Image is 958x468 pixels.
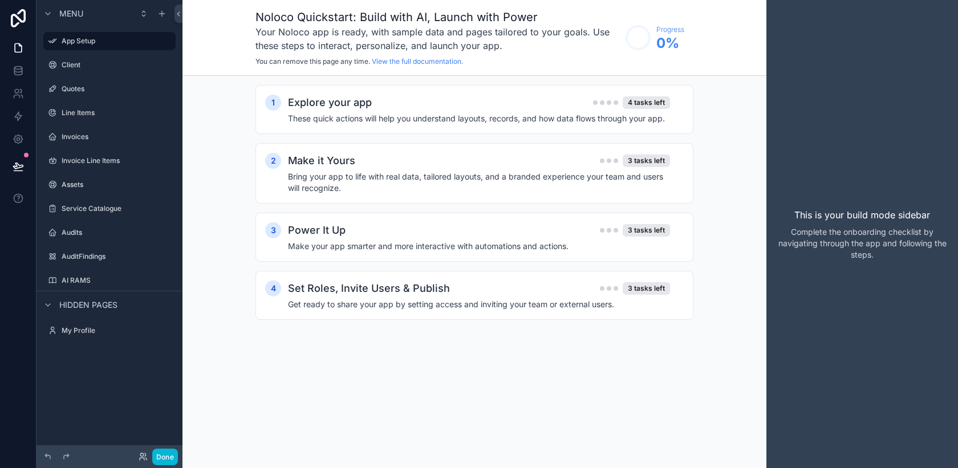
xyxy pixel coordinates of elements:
span: 0 % [656,34,684,52]
a: View the full documentation. [372,57,463,66]
a: Client [43,56,176,74]
h3: Your Noloco app is ready, with sample data and pages tailored to your goals. Use these steps to i... [255,25,620,52]
p: Complete the onboarding checklist by navigating through the app and following the steps. [776,226,949,261]
button: Done [152,449,178,465]
a: Assets [43,176,176,194]
span: Hidden pages [59,299,117,311]
label: Assets [62,180,173,189]
a: Service Catalogue [43,200,176,218]
label: Quotes [62,84,173,93]
span: Menu [59,8,83,19]
span: You can remove this page any time. [255,57,370,66]
a: My Profile [43,322,176,340]
label: My Profile [62,326,173,335]
a: Quotes [43,80,176,98]
a: Audits [43,223,176,242]
a: App Setup [43,32,176,50]
label: Invoices [62,132,173,141]
label: Client [62,60,173,70]
label: App Setup [62,36,169,46]
a: AI RAMS [43,271,176,290]
a: Invoice Line Items [43,152,176,170]
label: AuditFindings [62,252,173,261]
label: Invoice Line Items [62,156,173,165]
a: Line Items [43,104,176,122]
h1: Noloco Quickstart: Build with AI, Launch with Power [255,9,620,25]
label: Audits [62,228,173,237]
a: AuditFindings [43,247,176,266]
a: Invoices [43,128,176,146]
span: Progress [656,25,684,34]
p: This is your build mode sidebar [794,208,930,222]
label: Line Items [62,108,173,117]
label: Service Catalogue [62,204,173,213]
label: AI RAMS [62,276,173,285]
